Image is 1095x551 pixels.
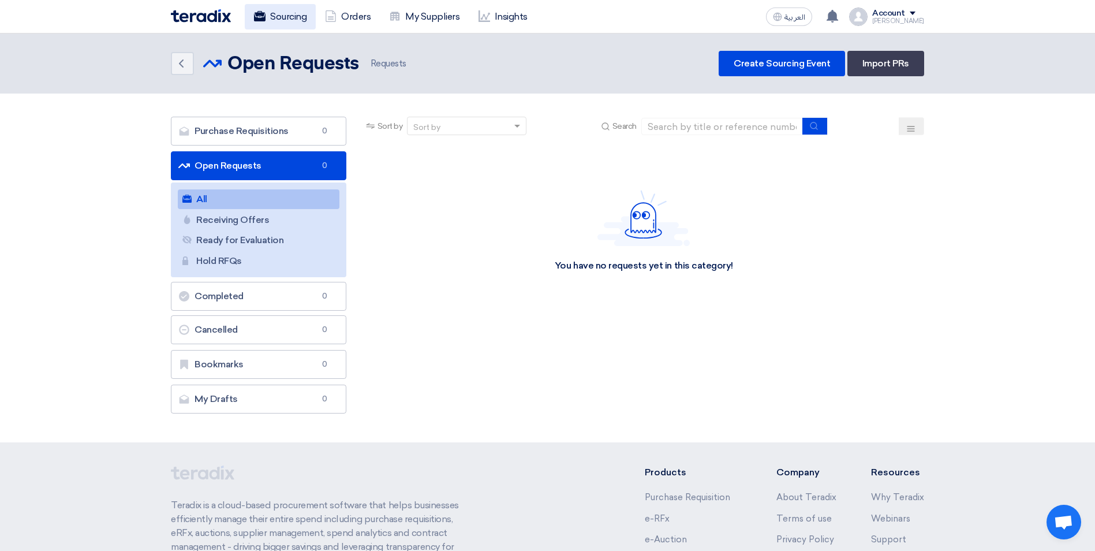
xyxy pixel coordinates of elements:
a: Hold RFQs [178,251,339,271]
span: 0 [318,393,332,405]
a: Webinars [871,513,910,524]
span: 0 [318,125,332,137]
div: Account [872,9,905,18]
a: Bookmarks0 [171,350,346,379]
li: Resources [871,466,924,479]
span: 0 [318,359,332,370]
a: Open Requests0 [171,151,346,180]
a: e-Auction [645,534,687,545]
a: All [178,189,339,209]
li: Products [645,466,742,479]
a: Open chat [1047,505,1081,539]
div: [PERSON_NAME] [872,18,924,24]
a: Orders [316,4,380,29]
a: Support [871,534,906,545]
a: Purchase Requisition [645,492,730,502]
div: Sort by [413,121,440,133]
img: Teradix logo [171,9,231,23]
h2: Open Requests [227,53,359,76]
a: Ready for Evaluation [178,230,339,250]
a: Purchase Requisitions0 [171,117,346,146]
span: Sort by [378,120,403,132]
a: Create Sourcing Event [719,51,845,76]
span: Search [612,120,637,132]
span: 0 [318,291,332,302]
a: Cancelled0 [171,315,346,344]
a: Completed0 [171,282,346,311]
li: Company [776,466,836,479]
a: Sourcing [245,4,316,29]
a: Insights [469,4,537,29]
img: profile_test.png [849,8,868,26]
a: My Drafts0 [171,385,346,414]
a: About Teradix [776,492,836,502]
a: Import PRs [847,51,924,76]
span: Requests [368,57,406,70]
button: العربية [766,8,812,26]
div: You have no requests yet in this category! [555,260,733,272]
span: 0 [318,160,332,172]
a: Receiving Offers [178,210,339,230]
input: Search by title or reference number [641,118,803,135]
a: Privacy Policy [776,534,834,545]
a: Why Teradix [871,492,924,502]
span: 0 [318,324,332,336]
a: Terms of use [776,513,832,524]
img: Hello [597,190,690,246]
a: e-RFx [645,513,670,524]
span: العربية [784,13,805,21]
a: My Suppliers [380,4,469,29]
